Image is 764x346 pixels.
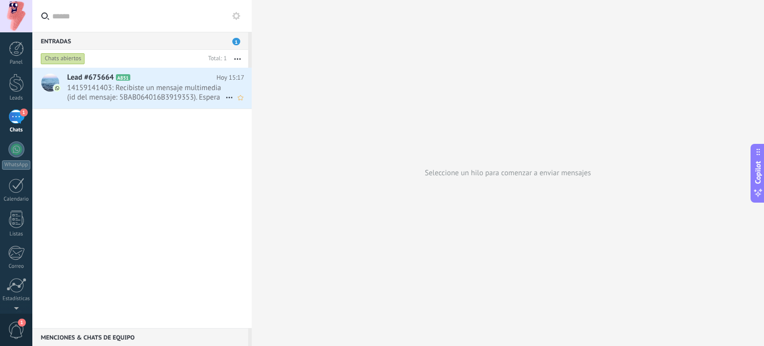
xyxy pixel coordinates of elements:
[232,38,240,45] span: 1
[2,59,31,66] div: Panel
[20,109,28,116] span: 1
[116,74,130,81] span: A851
[32,32,248,50] div: Entradas
[32,68,252,109] a: Lead #675664 A851 Hoy 15:17 14159141403: Recibiste un mensaje multimedia (id del mensaje: 5BAB064...
[54,85,61,92] img: com.amocrm.amocrmwa.svg
[227,50,248,68] button: Más
[32,328,248,346] div: Menciones & Chats de equipo
[18,319,26,327] span: 1
[2,95,31,102] div: Leads
[41,53,85,65] div: Chats abiertos
[216,73,244,83] span: Hoy 15:17
[2,196,31,203] div: Calendario
[204,54,227,64] div: Total: 1
[2,127,31,133] div: Chats
[67,73,114,83] span: Lead #675664
[67,83,225,102] span: 14159141403: Recibiste un mensaje multimedia (id del mensaje: 5BAB064016B3919353). Espera a que s...
[2,296,31,302] div: Estadísticas
[2,231,31,237] div: Listas
[753,161,763,184] span: Copilot
[2,160,30,170] div: WhatsApp
[2,263,31,270] div: Correo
